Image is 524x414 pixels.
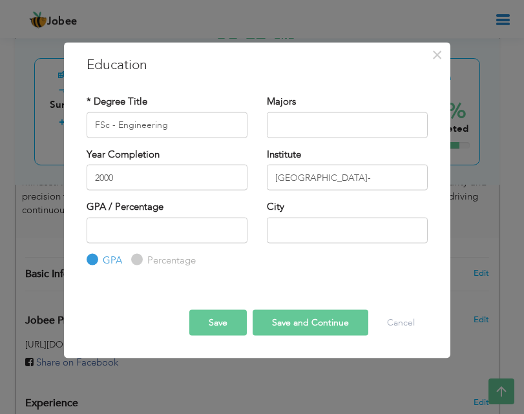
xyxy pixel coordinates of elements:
label: City [267,200,284,214]
h3: Education [87,55,428,74]
button: Save and Continue [253,310,368,336]
label: Year Completion [87,147,160,161]
label: Institute [267,147,301,161]
label: * Degree Title [87,95,147,109]
button: Close [426,44,447,65]
label: GPA / Percentage [87,200,163,214]
span: × [432,43,443,66]
label: GPA [100,253,122,267]
label: Majors [267,95,296,109]
label: Percentage [144,253,196,267]
button: Save [189,310,247,336]
button: Cancel [374,310,428,336]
